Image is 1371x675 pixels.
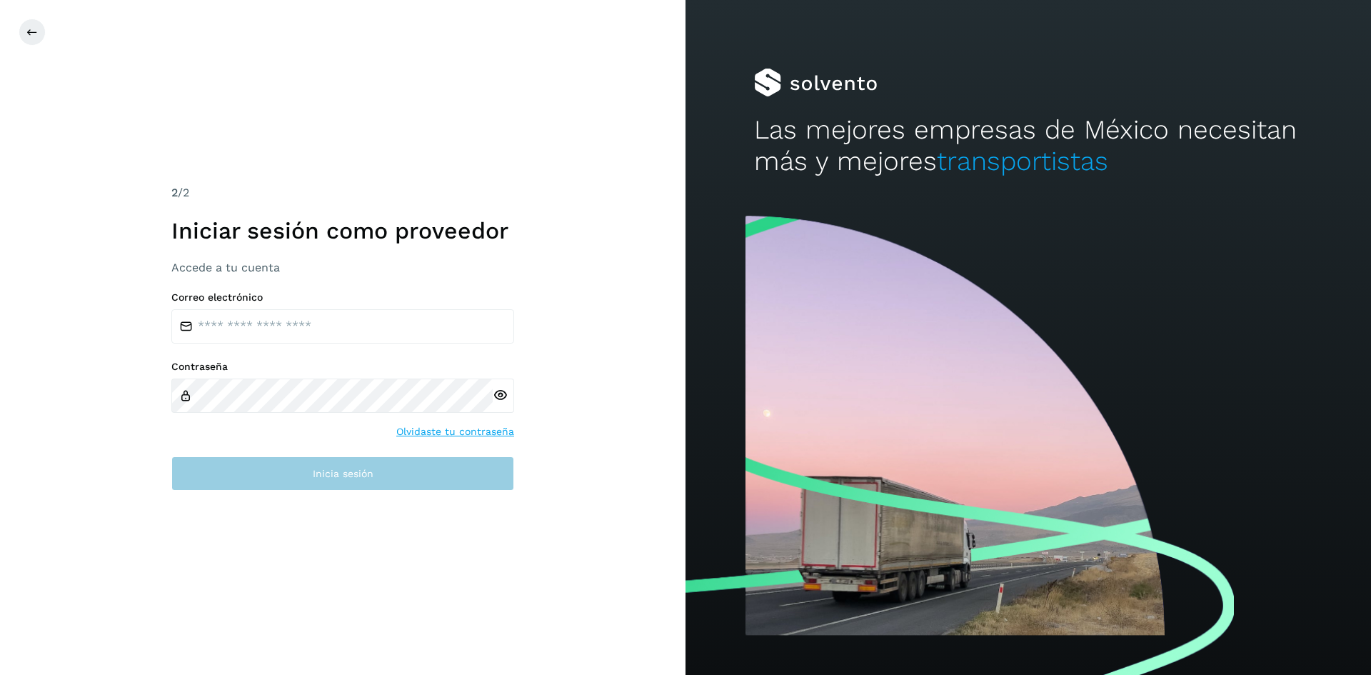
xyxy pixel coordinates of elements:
[171,186,178,199] span: 2
[754,114,1302,178] h2: Las mejores empresas de México necesitan más y mejores
[171,361,514,373] label: Contraseña
[171,217,514,244] h1: Iniciar sesión como proveedor
[171,184,514,201] div: /2
[171,261,514,274] h3: Accede a tu cuenta
[313,469,373,479] span: Inicia sesión
[937,146,1108,176] span: transportistas
[396,424,514,439] a: Olvidaste tu contraseña
[171,291,514,304] label: Correo electrónico
[171,456,514,491] button: Inicia sesión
